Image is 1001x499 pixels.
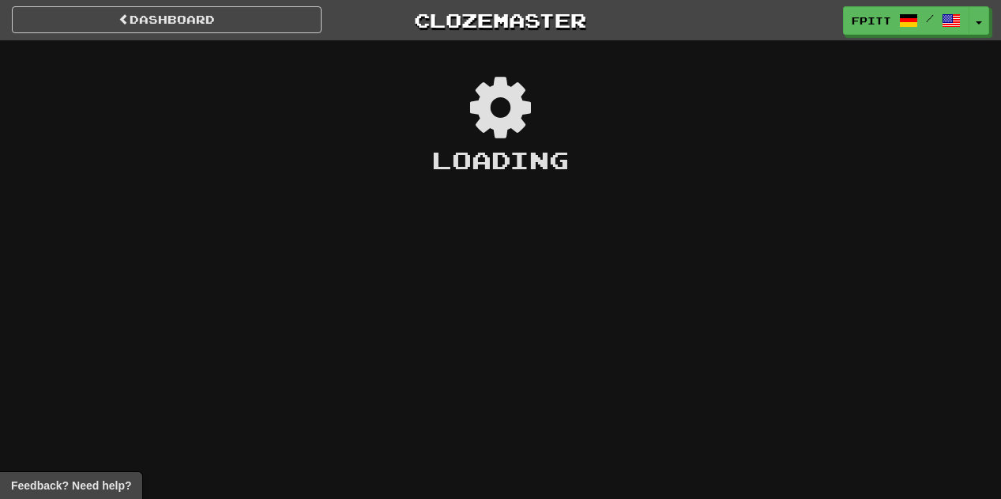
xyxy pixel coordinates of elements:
[843,6,969,35] a: fpitt /
[12,6,322,33] a: Dashboard
[926,13,934,24] span: /
[11,478,131,493] span: Open feedback widget
[852,13,891,28] span: fpitt
[345,6,655,34] a: Clozemaster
